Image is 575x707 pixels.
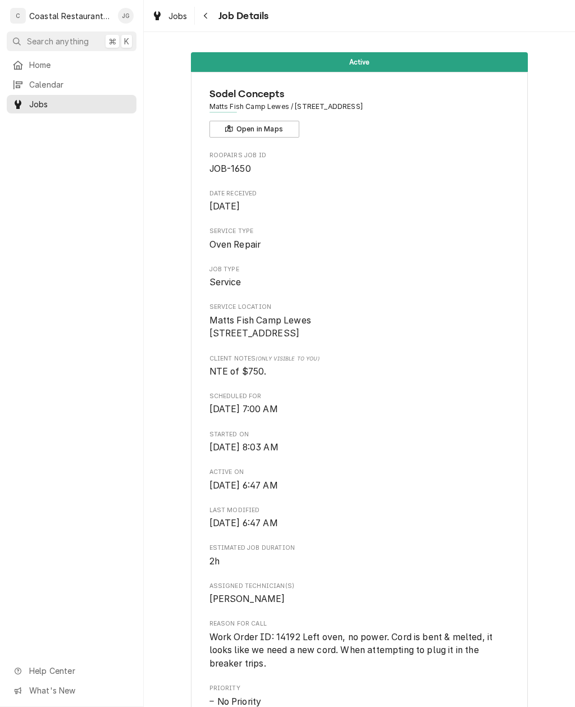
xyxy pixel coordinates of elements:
span: Job Type [209,276,510,289]
span: 2h [209,556,220,567]
span: [DATE] 7:00 AM [209,404,278,414]
span: Calendar [29,79,131,90]
div: Reason For Call [209,619,510,670]
span: Date Received [209,189,510,198]
a: Go to Help Center [7,662,136,680]
span: Scheduled For [209,392,510,401]
span: Priority [209,684,510,693]
span: Name [209,86,510,102]
div: JG [118,8,134,24]
span: Service Type [209,227,510,236]
div: Active On [209,468,510,492]
span: [object Object] [209,365,510,378]
span: [DATE] 8:03 AM [209,442,279,453]
span: [PERSON_NAME] [209,594,285,604]
span: Last Modified [209,517,510,530]
div: Assigned Technician(s) [209,582,510,606]
button: Open in Maps [209,121,299,138]
span: [DATE] 6:47 AM [209,480,278,491]
a: Go to What's New [7,681,136,700]
a: Home [7,56,136,74]
div: Date Received [209,189,510,213]
span: Active On [209,479,510,492]
span: Started On [209,430,510,439]
button: Navigate back [197,7,215,25]
span: [DATE] [209,201,240,212]
div: Last Modified [209,506,510,530]
div: Started On [209,430,510,454]
span: Service Location [209,314,510,340]
span: Reason For Call [209,631,510,670]
div: Service Location [209,303,510,340]
span: Estimated Job Duration [209,555,510,568]
span: Roopairs Job ID [209,151,510,160]
span: K [124,35,129,47]
div: Estimated Job Duration [209,544,510,568]
div: Roopairs Job ID [209,151,510,175]
span: Work Order ID: 14192 Left oven, no power. Cord is bent & melted, it looks like we need a new cord... [209,632,495,669]
span: Started On [209,441,510,454]
span: Roopairs Job ID [209,162,510,176]
span: Assigned Technician(s) [209,582,510,591]
span: Assigned Technician(s) [209,592,510,606]
span: ⌘ [108,35,116,47]
div: [object Object] [209,354,510,378]
span: Help Center [29,665,130,677]
span: (Only Visible to You) [255,355,319,362]
button: Search anything⌘K [7,31,136,51]
span: Date Received [209,200,510,213]
span: Home [29,59,131,71]
span: Oven Repair [209,239,261,250]
span: JOB-1650 [209,163,251,174]
span: Matts Fish Camp Lewes [STREET_ADDRESS] [209,315,311,339]
a: Calendar [7,75,136,94]
div: C [10,8,26,24]
span: NTE of $750. [209,366,267,377]
span: Service Type [209,238,510,252]
span: Last Modified [209,506,510,515]
span: Jobs [168,10,188,22]
a: Jobs [7,95,136,113]
div: Service Type [209,227,510,251]
span: Jobs [29,98,131,110]
span: Client Notes [209,354,510,363]
span: Scheduled For [209,403,510,416]
span: Estimated Job Duration [209,544,510,553]
div: James Gatton's Avatar [118,8,134,24]
span: What's New [29,685,130,696]
span: Search anything [27,35,89,47]
div: Job Type [209,265,510,289]
span: Reason For Call [209,619,510,628]
span: Active [349,58,370,66]
span: Job Details [215,8,269,24]
a: Jobs [147,7,192,25]
div: Scheduled For [209,392,510,416]
span: Active On [209,468,510,477]
span: [DATE] 6:47 AM [209,518,278,528]
span: Job Type [209,265,510,274]
div: Coastal Restaurant Repair [29,10,112,22]
div: Status [191,52,528,72]
span: Service [209,277,241,288]
div: Client Information [209,86,510,138]
span: Address [209,102,510,112]
span: Service Location [209,303,510,312]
